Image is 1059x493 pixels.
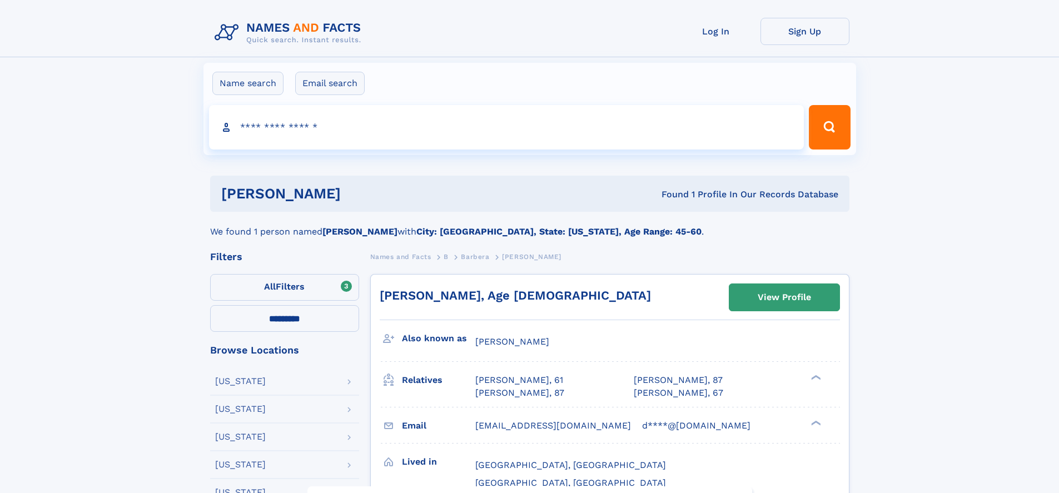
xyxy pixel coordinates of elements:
div: ❯ [808,419,822,426]
span: Barbera [461,253,489,261]
div: We found 1 person named with . [210,212,849,238]
div: [US_STATE] [215,405,266,414]
h3: Email [402,416,475,435]
h3: Lived in [402,452,475,471]
span: [PERSON_NAME] [475,336,549,347]
a: Log In [672,18,760,45]
div: ❯ [808,374,822,381]
label: Filters [210,274,359,301]
h3: Also known as [402,329,475,348]
span: [GEOGRAPHIC_DATA], [GEOGRAPHIC_DATA] [475,460,666,470]
button: Search Button [809,105,850,150]
a: B [444,250,449,263]
a: [PERSON_NAME], 67 [634,387,723,399]
span: [EMAIL_ADDRESS][DOMAIN_NAME] [475,420,631,431]
a: Names and Facts [370,250,431,263]
div: Found 1 Profile In Our Records Database [501,188,838,201]
a: Barbera [461,250,489,263]
img: Logo Names and Facts [210,18,370,48]
div: View Profile [758,285,811,310]
a: View Profile [729,284,839,311]
b: City: [GEOGRAPHIC_DATA], State: [US_STATE], Age Range: 45-60 [416,226,702,237]
span: [GEOGRAPHIC_DATA], [GEOGRAPHIC_DATA] [475,477,666,488]
div: [US_STATE] [215,460,266,469]
a: [PERSON_NAME], 61 [475,374,563,386]
a: [PERSON_NAME], 87 [475,387,564,399]
b: [PERSON_NAME] [322,226,397,237]
div: Browse Locations [210,345,359,355]
a: Sign Up [760,18,849,45]
span: [PERSON_NAME] [502,253,561,261]
h3: Relatives [402,371,475,390]
span: B [444,253,449,261]
label: Name search [212,72,284,95]
span: All [264,281,276,292]
h1: [PERSON_NAME] [221,187,501,201]
div: [US_STATE] [215,377,266,386]
label: Email search [295,72,365,95]
input: search input [209,105,804,150]
a: [PERSON_NAME], 87 [634,374,723,386]
div: [US_STATE] [215,432,266,441]
div: Filters [210,252,359,262]
a: [PERSON_NAME], Age [DEMOGRAPHIC_DATA] [380,288,651,302]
